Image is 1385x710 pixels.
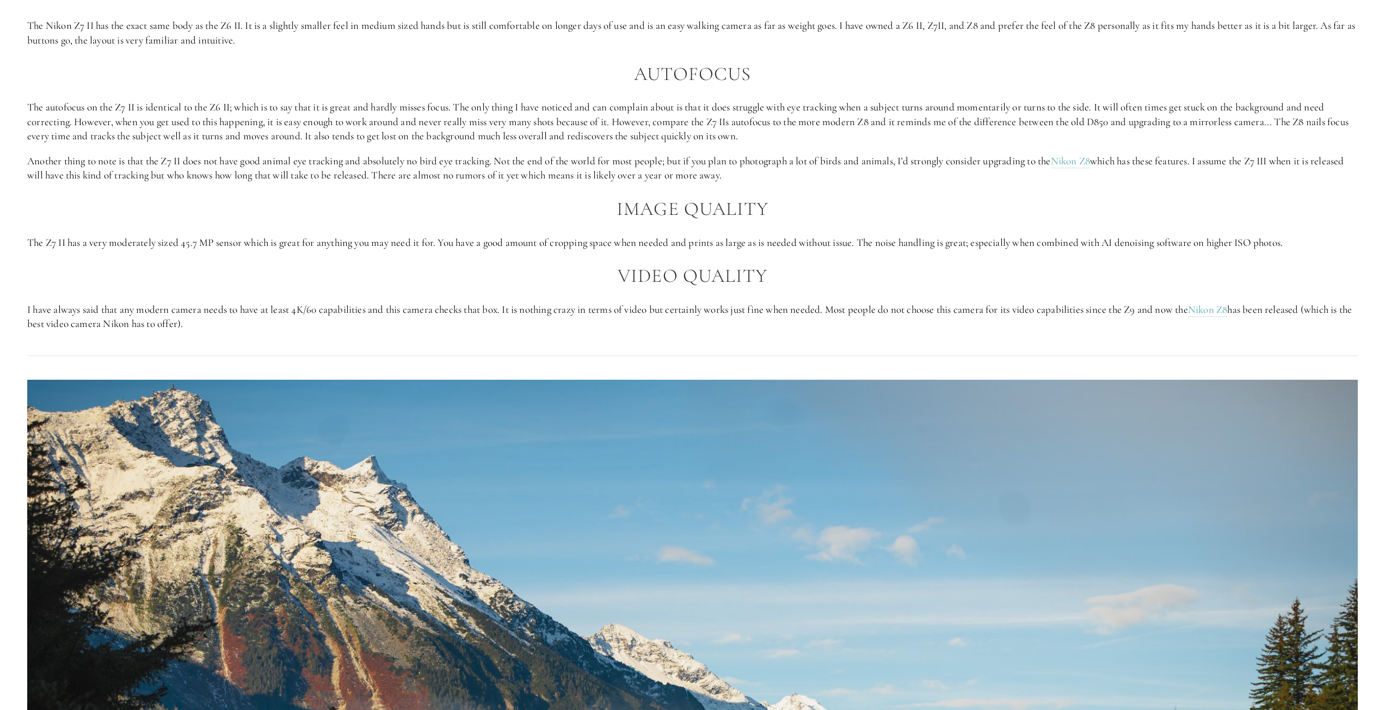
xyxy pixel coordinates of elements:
p: The autofocus on the Z7 II is identical to the Z6 II; which is to say that it is great and hardly... [27,100,1358,144]
a: Nikon Z8 [1050,155,1090,168]
h2: Image Quality [27,199,1358,220]
p: I have always said that any modern camera needs to have at least 4K/60 capabilities and this came... [27,302,1358,331]
h2: Video Quality [27,266,1358,287]
p: Another thing to note is that the Z7 II does not have good animal eye tracking and absolutely no ... [27,154,1358,183]
p: The Z7 II has a very moderately sized 45.7 MP sensor which is great for anything you may need it ... [27,236,1358,250]
h2: Autofocus [27,64,1358,85]
a: Nikon Z8 [1188,303,1228,317]
p: The Nikon Z7 II has the exact same body as the Z6 II. It is a slightly smaller feel in medium siz... [27,18,1358,47]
